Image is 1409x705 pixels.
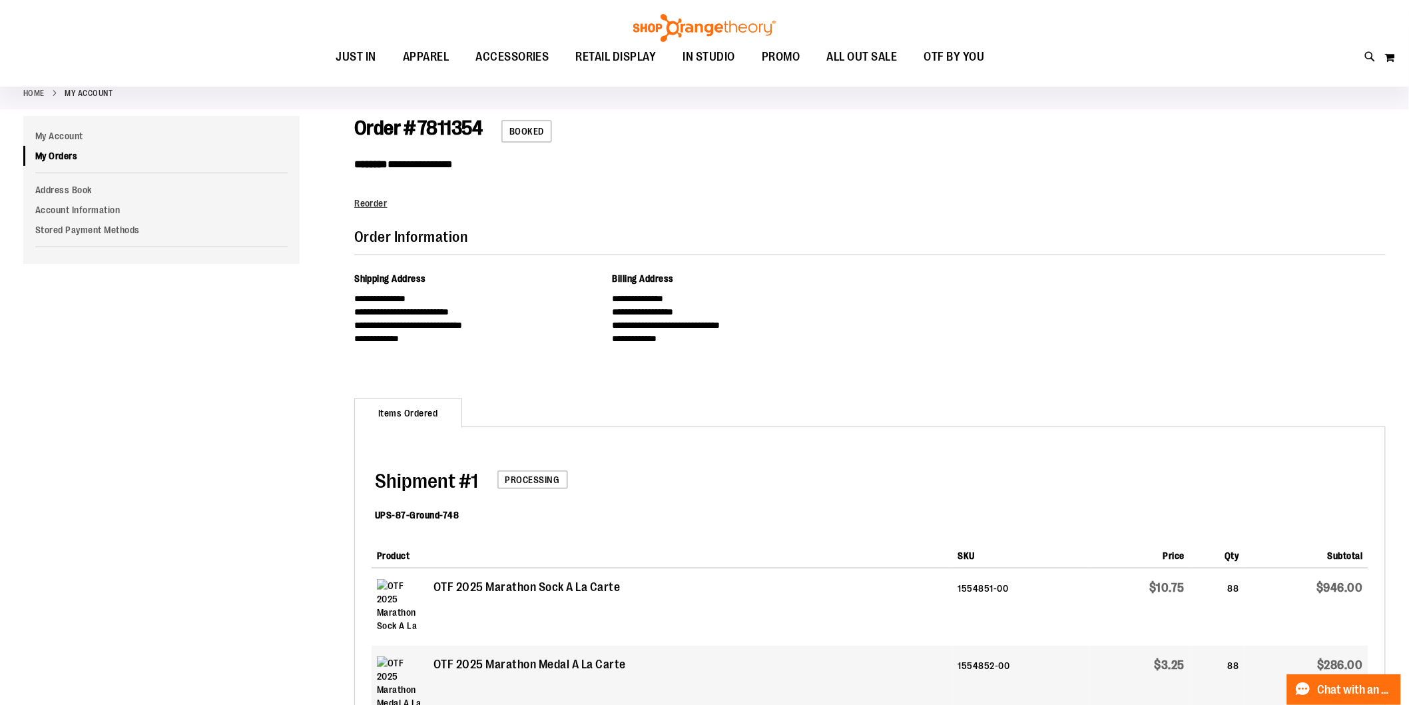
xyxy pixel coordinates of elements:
span: JUST IN [336,42,376,72]
img: Shop Orangetheory [631,14,778,42]
span: APPAREL [403,42,449,72]
span: Processing [497,470,568,489]
span: ACCESSORIES [475,42,549,72]
span: 1 [375,470,478,492]
span: $946.00 [1317,581,1364,594]
span: RETAIL DISPLAY [576,42,657,72]
th: SKU [953,538,1091,568]
span: IN STUDIO [683,42,736,72]
a: My Orders [23,146,300,166]
a: Home [23,87,45,99]
span: Shipment # [375,470,471,492]
td: 88 [1190,568,1245,646]
span: Order # 7811354 [354,117,483,139]
span: $10.75 [1149,581,1185,594]
th: Subtotal [1245,538,1368,568]
a: Address Book [23,180,300,200]
button: Chat with an Expert [1287,674,1402,705]
a: Account Information [23,200,300,220]
span: Booked [501,120,552,143]
th: Qty [1190,538,1245,568]
strong: My Account [65,87,113,99]
span: Billing Address [612,273,674,284]
span: OTF BY YOU [924,42,985,72]
th: Product [372,538,952,568]
span: PROMO [762,42,800,72]
strong: OTF 2025 Marathon Sock A La Carte [433,579,621,596]
a: Stored Payment Methods [23,220,300,240]
span: $3.25 [1155,658,1185,672]
td: 1554851-00 [953,568,1091,646]
span: Shipping Address [354,273,426,284]
strong: OTF 2025 Marathon Medal A La Carte [433,656,626,674]
span: Chat with an Expert [1318,684,1393,696]
span: ALL OUT SALE [827,42,898,72]
th: Price [1090,538,1190,568]
span: Order Information [354,229,468,245]
dt: UPS-87-Ground-748 [375,508,459,522]
img: OTF 2025 Marathon Sock A La Carte [377,579,427,629]
a: Reorder [354,198,388,209]
span: $286.00 [1318,658,1364,672]
a: My Account [23,126,300,146]
strong: Items Ordered [354,398,462,428]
